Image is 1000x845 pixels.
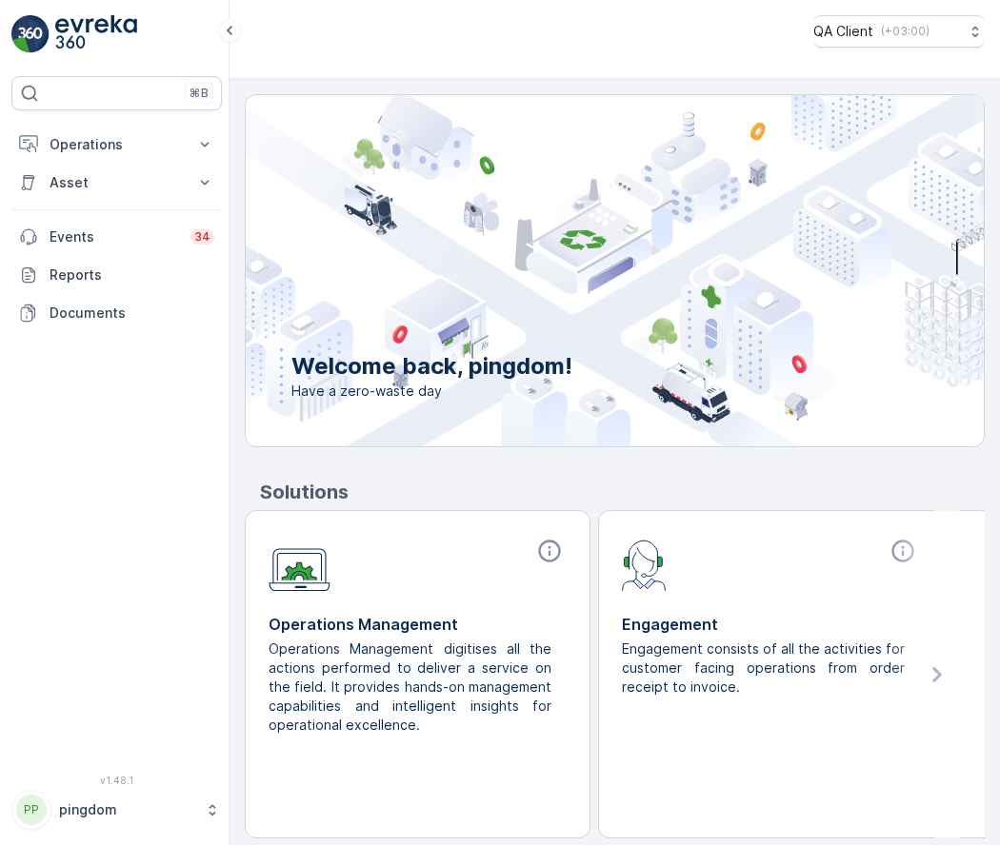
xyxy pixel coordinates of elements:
div: PP [16,795,47,825]
p: ⌘B [190,86,209,101]
a: Reports [11,256,222,294]
p: ( +03:00 ) [881,24,930,39]
p: Asset [50,173,184,192]
img: module-icon [269,538,330,592]
a: Events34 [11,218,222,256]
p: Operations Management digitises all the actions performed to deliver a service on the field. It p... [269,639,551,735]
p: Operations Management [269,613,567,636]
a: Documents [11,294,222,332]
img: city illustration [160,95,984,446]
p: Events [50,227,179,246]
p: Reports [50,265,214,285]
span: v 1.48.1 [11,775,222,786]
p: Documents [50,304,214,323]
p: Engagement consists of all the activities for customer facing operations from order receipt to in... [622,639,905,697]
p: pingdom [59,800,195,819]
img: logo [11,15,50,53]
p: Solutions [260,478,985,506]
p: Operations [50,135,184,154]
button: QA Client(+03:00) [813,15,985,48]
img: logo_light-DOdMpM7g.png [55,15,137,53]
p: Welcome back, pingdom! [291,351,572,382]
img: module-icon [622,538,667,591]
button: PPpingdom [11,790,222,830]
span: Have a zero-waste day [291,382,572,401]
p: 34 [194,229,210,245]
p: QA Client [813,22,873,41]
button: Asset [11,164,222,202]
button: Operations [11,126,222,164]
p: Engagement [622,613,920,636]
